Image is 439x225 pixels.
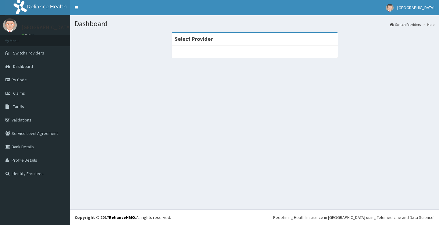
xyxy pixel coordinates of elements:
strong: Copyright © 2017 . [75,215,136,220]
span: Switch Providers [13,50,44,56]
img: User Image [3,18,17,32]
span: [GEOGRAPHIC_DATA] [397,5,434,10]
h1: Dashboard [75,20,434,28]
a: Online [21,33,36,37]
span: Claims [13,90,25,96]
p: [GEOGRAPHIC_DATA] [21,25,72,30]
strong: Select Provider [175,35,213,42]
span: Tariffs [13,104,24,109]
span: Dashboard [13,64,33,69]
a: Switch Providers [390,22,421,27]
div: Redefining Heath Insurance in [GEOGRAPHIC_DATA] using Telemedicine and Data Science! [273,214,434,220]
img: User Image [386,4,394,12]
li: Here [421,22,434,27]
a: RelianceHMO [109,215,135,220]
footer: All rights reserved. [70,209,439,225]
